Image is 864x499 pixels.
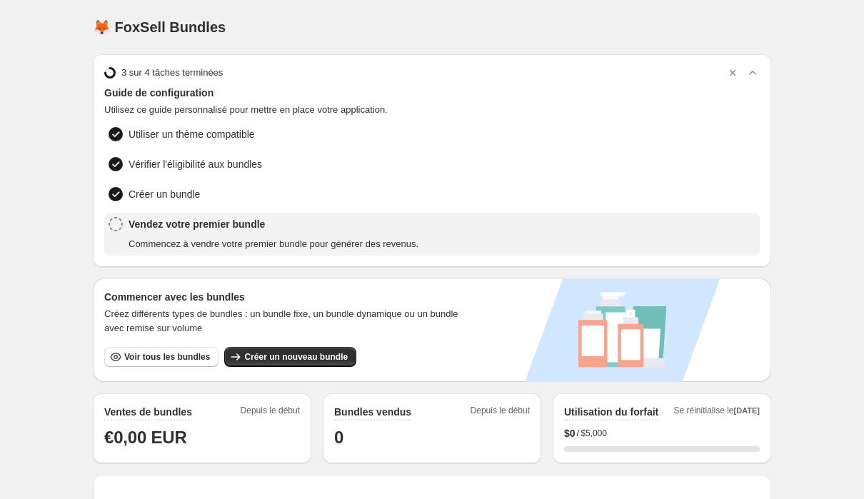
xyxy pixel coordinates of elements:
[93,19,226,36] h1: 🦊 FoxSell Bundles
[129,237,418,251] span: Commencez à vendre votre premier bundle pour générer des revenus.
[129,217,418,231] span: Vendez votre premier bundle
[104,290,476,304] h3: Commencer avec les bundles
[241,405,300,420] span: Depuis le début
[734,406,760,415] span: [DATE]
[104,103,760,117] span: Utilisez ce guide personnalisé pour mettre en place votre application.
[334,405,411,419] h2: Bundles vendus
[104,347,218,367] button: Voir tous les bundles
[673,405,760,420] span: Se réinitialise le
[244,351,348,363] span: Créer un nouveau bundle
[564,426,576,440] span: $ 0
[129,157,262,171] span: Vérifier l'éligibilité aux bundles
[564,405,658,419] h2: Utilisation du forfait
[334,426,530,449] h1: 0
[129,187,200,201] span: Créer un bundle
[471,405,530,420] span: Depuis le début
[124,351,210,363] span: Voir tous les bundles
[104,405,192,419] h2: Ventes de bundles
[104,426,300,449] h1: €0,00 EUR
[581,428,607,439] span: $5,000
[121,66,223,80] span: 3 sur 4 tâches terminées
[104,307,476,336] span: Créez différents types de bundles : un bundle fixe, un bundle dynamique ou un bundle avec remise ...
[564,426,760,440] div: /
[104,86,760,100] span: Guide de configuration
[224,347,356,367] button: Créer un nouveau bundle
[129,127,255,141] span: Utiliser un thème compatible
